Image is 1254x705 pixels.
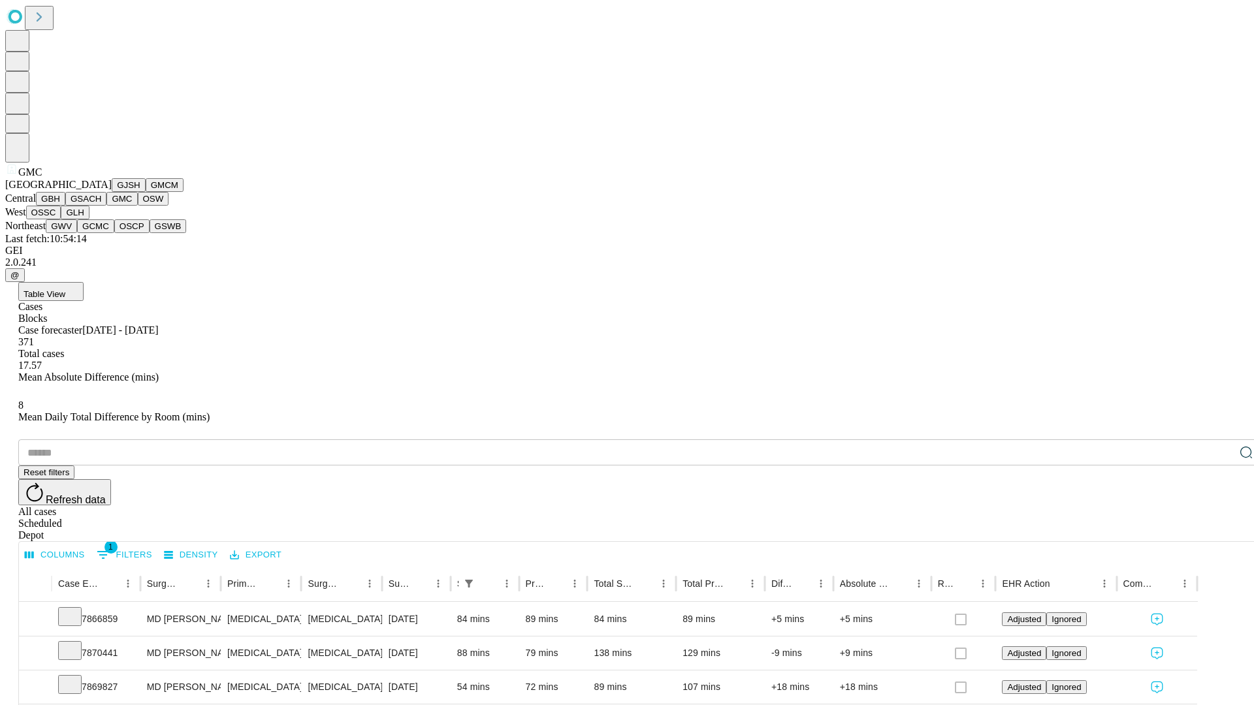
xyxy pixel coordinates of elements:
button: GSWB [150,219,187,233]
div: -9 mins [771,636,827,670]
div: 79 mins [526,636,581,670]
button: Sort [479,574,498,593]
span: [DATE] - [DATE] [82,324,158,336]
div: Surgery Name [308,578,340,589]
button: Select columns [22,545,88,565]
div: MD [PERSON_NAME] [PERSON_NAME] [147,636,214,670]
span: 17.57 [18,360,42,371]
button: Sort [1157,574,1176,593]
div: [DATE] [389,636,444,670]
span: 8 [18,399,24,411]
div: [MEDICAL_DATA] [MEDICAL_DATA] OR [MEDICAL_DATA] [308,670,375,704]
div: +9 mins [840,636,925,670]
button: Sort [101,574,119,593]
button: OSW [138,192,169,206]
button: GMC [106,192,137,206]
div: 72 mins [526,670,581,704]
button: GMCM [146,178,184,192]
div: Comments [1123,578,1156,589]
button: GSACH [65,192,106,206]
div: 84 mins [457,603,513,636]
div: 89 mins [594,670,669,704]
div: 7870441 [58,636,134,670]
button: Sort [636,574,654,593]
button: Menu [812,574,830,593]
div: 88 mins [457,636,513,670]
button: GWV [46,219,77,233]
div: 1 active filter [460,574,478,593]
button: Expand [25,676,45,699]
button: Sort [261,574,280,593]
button: Menu [119,574,137,593]
button: Ignored [1046,680,1086,694]
span: Adjusted [1007,648,1041,658]
div: [MEDICAL_DATA] [227,670,295,704]
div: Case Epic Id [58,578,99,589]
span: 371 [18,336,34,347]
div: [MEDICAL_DATA] SKIN [MEDICAL_DATA] AND MUSCLE [308,603,375,636]
div: Resolved in EHR [938,578,955,589]
div: [MEDICAL_DATA] [227,603,295,636]
button: Sort [342,574,361,593]
button: GLH [61,206,89,219]
button: Menu [910,574,928,593]
span: 1 [104,540,118,554]
button: Ignored [1046,646,1086,660]
div: 7869827 [58,670,134,704]
div: Primary Service [227,578,260,589]
button: Show filters [93,544,155,565]
div: 89 mins [683,603,758,636]
button: Table View [18,282,84,301]
button: Adjusted [1002,612,1046,626]
div: [DATE] [389,670,444,704]
div: +18 mins [840,670,925,704]
span: Last fetch: 10:54:14 [5,233,87,244]
button: GJSH [112,178,146,192]
span: Ignored [1052,614,1081,624]
div: Scheduled In Room Duration [457,578,458,589]
button: Sort [547,574,566,593]
button: Sort [181,574,199,593]
button: Menu [498,574,516,593]
button: Menu [199,574,217,593]
button: Density [161,545,221,565]
span: Mean Absolute Difference (mins) [18,371,159,383]
div: 7866859 [58,603,134,636]
button: Refresh data [18,479,111,505]
button: Sort [956,574,974,593]
button: Menu [1176,574,1194,593]
button: Menu [566,574,584,593]
div: MD [PERSON_NAME] [PERSON_NAME] Md [147,603,214,636]
span: [GEOGRAPHIC_DATA] [5,179,112,190]
div: 107 mins [683,670,758,704]
button: Sort [411,574,429,593]
button: @ [5,268,25,282]
button: Menu [1095,574,1114,593]
span: Refresh data [46,494,106,505]
div: 84 mins [594,603,669,636]
button: Adjusted [1002,646,1046,660]
button: OSSC [26,206,61,219]
span: Northeast [5,220,46,231]
span: Adjusted [1007,614,1041,624]
button: Sort [1052,574,1070,593]
div: [MEDICAL_DATA] SKIN [MEDICAL_DATA] AND MUSCLE [308,636,375,670]
div: +5 mins [771,603,827,636]
div: 2.0.241 [5,257,1249,268]
button: Menu [743,574,762,593]
button: Show filters [460,574,478,593]
span: Ignored [1052,648,1081,658]
div: 138 mins [594,636,669,670]
button: Sort [892,574,910,593]
div: [MEDICAL_DATA] [227,636,295,670]
button: Reset filters [18,465,74,479]
span: Case forecaster [18,324,82,336]
div: Total Predicted Duration [683,578,724,589]
span: West [5,206,26,217]
button: Menu [280,574,298,593]
div: +5 mins [840,603,925,636]
span: Table View [24,289,65,299]
button: Menu [361,574,379,593]
div: Predicted In Room Duration [526,578,547,589]
button: Sort [794,574,812,593]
